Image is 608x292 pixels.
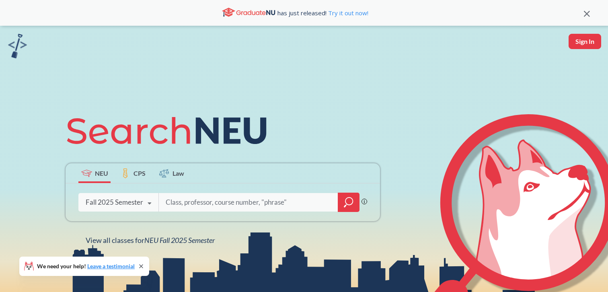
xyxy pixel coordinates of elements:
span: has just released! [277,8,368,17]
img: sandbox logo [8,34,27,58]
div: magnifying glass [338,193,359,212]
a: Leave a testimonial [87,263,135,269]
a: Try it out now! [327,9,368,17]
button: Sign In [569,34,601,49]
div: Fall 2025 Semester [86,198,143,207]
span: Law [173,169,184,178]
span: NEU Fall 2025 Semester [144,236,215,245]
svg: magnifying glass [344,197,353,208]
input: Class, professor, course number, "phrase" [165,194,332,211]
span: NEU [95,169,108,178]
span: CPS [134,169,146,178]
span: We need your help! [37,263,135,269]
span: View all classes for [86,236,215,245]
a: sandbox logo [8,34,27,61]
